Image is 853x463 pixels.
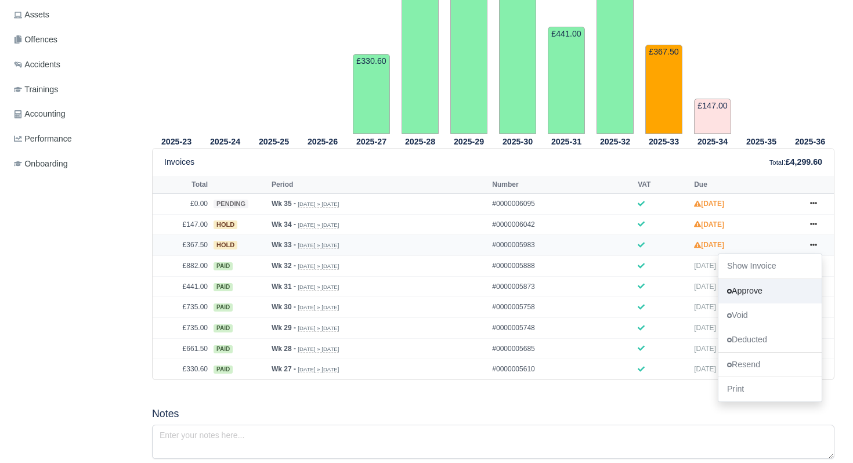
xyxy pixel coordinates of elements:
th: 2025-25 [250,135,298,149]
th: Total [153,176,211,193]
th: 2025-30 [493,135,542,149]
td: £661.50 [153,338,211,359]
strong: Wk 29 - [272,324,296,332]
span: [DATE] [694,283,716,291]
td: £735.00 [153,297,211,318]
small: [DATE] » [DATE] [298,263,339,270]
span: [DATE] [694,324,716,332]
th: 2025-31 [542,135,591,149]
td: £147.00 [153,214,211,235]
small: Total [769,159,783,166]
span: Performance [14,132,72,146]
strong: £4,299.60 [786,157,822,167]
td: £367.50 [153,235,211,256]
span: Offences [14,33,57,46]
td: £0.00 [153,194,211,215]
th: 2025-23 [152,135,201,149]
a: Void [718,303,822,328]
td: #0000005873 [489,276,635,297]
th: 2025-36 [786,135,834,149]
span: [DATE] [694,345,716,353]
span: Accidents [14,58,60,71]
span: hold [214,220,237,229]
strong: Wk 27 - [272,365,296,373]
td: £367.50 [645,45,682,134]
strong: Wk 35 - [272,200,296,208]
a: Assets [9,3,138,26]
a: Accounting [9,103,138,125]
th: 2025-32 [591,135,639,149]
td: £330.60 [153,359,211,379]
small: [DATE] » [DATE] [298,222,339,229]
td: £147.00 [694,99,731,135]
strong: Wk 33 - [272,241,296,249]
small: [DATE] » [DATE] [298,304,339,311]
span: Accounting [14,107,66,121]
th: 2025-26 [298,135,347,149]
strong: [DATE] [694,241,724,249]
strong: [DATE] [694,200,724,208]
th: 2025-29 [444,135,493,149]
small: [DATE] » [DATE] [298,366,339,373]
span: paid [214,303,233,312]
span: Assets [14,8,49,21]
span: paid [214,324,233,332]
strong: Wk 32 - [272,262,296,270]
span: paid [214,366,233,374]
small: [DATE] » [DATE] [298,242,339,249]
strong: Wk 31 - [272,283,296,291]
div: : [769,155,822,169]
small: [DATE] » [DATE] [298,201,339,208]
span: [DATE] [694,303,716,311]
td: £330.60 [353,54,390,134]
td: #0000006095 [489,194,635,215]
span: Trainings [14,83,58,96]
strong: [DATE] [694,220,724,229]
small: [DATE] » [DATE] [298,325,339,332]
th: Number [489,176,635,193]
th: 2025-34 [688,135,737,149]
a: Show Invoice [718,254,822,278]
a: Resend [718,353,822,377]
th: VAT [635,176,691,193]
strong: Wk 34 - [272,220,296,229]
td: #0000005610 [489,359,635,379]
td: #0000005888 [489,256,635,277]
span: hold [214,241,237,249]
a: Print [718,378,822,402]
a: Approve [718,279,822,303]
th: 2025-27 [347,135,396,149]
small: [DATE] » [DATE] [298,284,339,291]
th: 2025-35 [737,135,786,149]
th: 2025-33 [639,135,688,149]
h5: Notes [152,408,834,420]
a: Accidents [9,53,138,76]
td: #0000005748 [489,318,635,339]
strong: Wk 30 - [272,303,296,311]
td: £441.00 [548,27,585,134]
th: 2025-24 [201,135,250,149]
small: [DATE] » [DATE] [298,346,339,353]
a: Performance [9,128,138,150]
span: [DATE] [694,262,716,270]
a: Deducted [718,328,822,352]
strong: Wk 28 - [272,345,296,353]
a: Trainings [9,78,138,101]
span: Onboarding [14,157,68,171]
a: Onboarding [9,153,138,175]
a: Offences [9,28,138,51]
iframe: Chat Widget [795,407,853,463]
span: pending [214,200,248,208]
td: #0000005685 [489,338,635,359]
td: £441.00 [153,276,211,297]
span: paid [214,345,233,353]
td: £882.00 [153,256,211,277]
span: [DATE] [694,365,716,373]
th: Due [691,176,799,193]
td: £735.00 [153,318,211,339]
td: #0000005758 [489,297,635,318]
span: paid [214,262,233,270]
th: Period [269,176,489,193]
td: #0000006042 [489,214,635,235]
